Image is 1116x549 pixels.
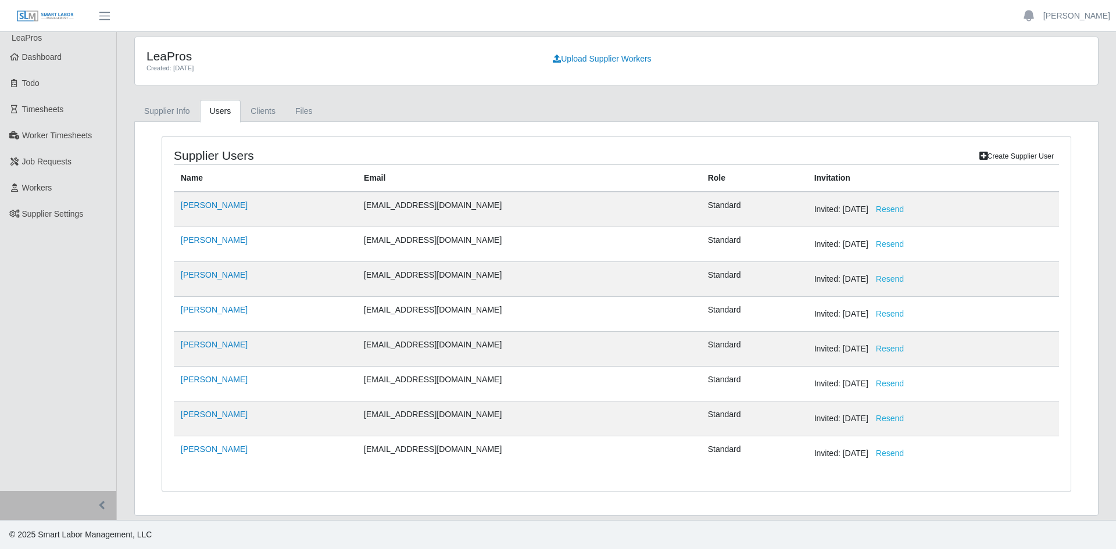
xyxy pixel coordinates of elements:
span: LeaPros [12,33,42,42]
td: Standard [701,297,807,332]
button: Resend [868,374,911,394]
td: [EMAIL_ADDRESS][DOMAIN_NAME] [357,332,701,367]
td: [EMAIL_ADDRESS][DOMAIN_NAME] [357,367,701,401]
h4: LeaPros [146,49,528,63]
td: Standard [701,332,807,367]
td: [EMAIL_ADDRESS][DOMAIN_NAME] [357,227,701,262]
span: Invited: [DATE] [814,379,911,388]
span: © 2025 Smart Labor Management, LLC [9,530,152,539]
a: Files [285,100,323,123]
th: Role [701,165,807,192]
td: [EMAIL_ADDRESS][DOMAIN_NAME] [357,297,701,332]
a: [PERSON_NAME] [181,340,248,349]
a: Create Supplier User [974,148,1059,164]
span: Todo [22,78,40,88]
td: [EMAIL_ADDRESS][DOMAIN_NAME] [357,401,701,436]
td: Standard [701,401,807,436]
h4: Supplier Users [174,148,532,163]
img: SLM Logo [16,10,74,23]
a: [PERSON_NAME] [181,200,248,210]
a: Supplier Info [134,100,200,123]
td: Standard [701,192,807,227]
td: [EMAIL_ADDRESS][DOMAIN_NAME] [357,192,701,227]
span: Invited: [DATE] [814,274,911,284]
td: Standard [701,367,807,401]
a: [PERSON_NAME] [181,305,248,314]
span: Invited: [DATE] [814,448,911,458]
a: [PERSON_NAME] [1043,10,1110,22]
button: Resend [868,304,911,324]
td: Standard [701,262,807,297]
button: Resend [868,234,911,254]
button: Resend [868,269,911,289]
a: [PERSON_NAME] [181,410,248,419]
th: Invitation [807,165,1059,192]
button: Resend [868,408,911,429]
span: Worker Timesheets [22,131,92,140]
a: Users [200,100,241,123]
td: Standard [701,227,807,262]
a: Upload Supplier Workers [545,49,659,69]
span: Job Requests [22,157,72,166]
span: Dashboard [22,52,62,62]
span: Invited: [DATE] [814,204,911,214]
span: Invited: [DATE] [814,309,911,318]
button: Resend [868,443,911,464]
span: Workers [22,183,52,192]
div: Created: [DATE] [146,63,528,73]
span: Invited: [DATE] [814,414,911,423]
span: Timesheets [22,105,64,114]
a: [PERSON_NAME] [181,235,248,245]
a: [PERSON_NAME] [181,270,248,279]
span: Invited: [DATE] [814,344,911,353]
a: [PERSON_NAME] [181,444,248,454]
button: Resend [868,199,911,220]
th: Name [174,165,357,192]
button: Resend [868,339,911,359]
span: Supplier Settings [22,209,84,218]
span: Invited: [DATE] [814,239,911,249]
a: [PERSON_NAME] [181,375,248,384]
td: [EMAIL_ADDRESS][DOMAIN_NAME] [357,436,701,471]
th: Email [357,165,701,192]
a: Clients [241,100,285,123]
td: Standard [701,436,807,471]
td: [EMAIL_ADDRESS][DOMAIN_NAME] [357,262,701,297]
